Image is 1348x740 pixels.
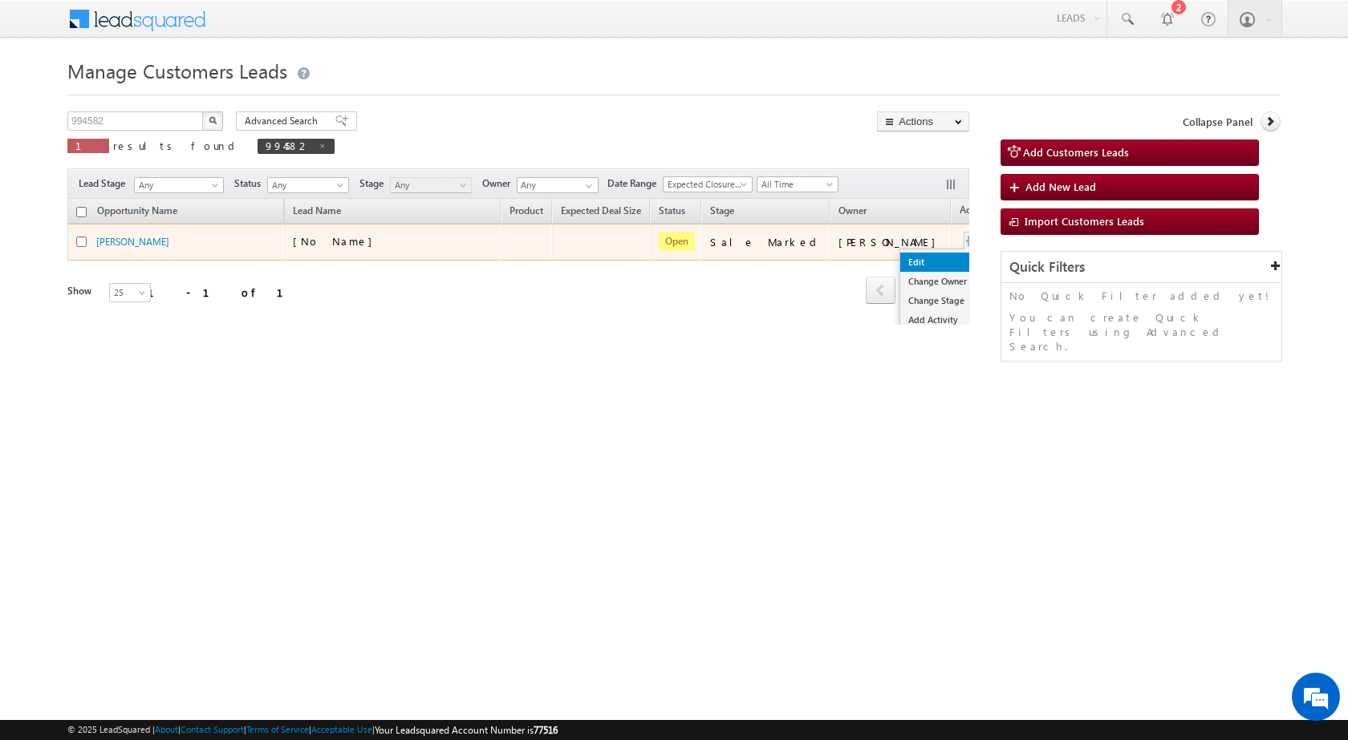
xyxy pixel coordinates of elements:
span: Actions [952,201,1000,222]
span: Product [510,204,543,216]
span: Any [391,178,467,192]
div: [PERSON_NAME] [838,235,944,249]
span: Lead Name [285,202,349,223]
span: Stage [710,204,734,216]
span: Your Leadsquared Account Number is [375,724,558,736]
span: 25 [110,285,152,300]
span: Stage [359,176,390,191]
a: Any [390,177,472,193]
a: Change Stage [900,291,981,310]
span: [No Name] [293,234,380,248]
a: Any [267,177,349,193]
a: Show All Items [577,178,597,194]
span: Expected Deal Size [561,204,641,216]
a: [PERSON_NAME] [96,236,169,248]
div: Quick Filters [1001,252,1281,283]
a: Add Activity [900,310,981,330]
span: Manage Customers Leads [67,58,287,83]
a: Change Owner [900,272,981,291]
a: Terms of Service [246,724,309,734]
a: Contact Support [181,724,244,734]
span: All Time [757,177,834,192]
input: Check all records [76,207,87,217]
a: Expected Deal Size [553,202,649,223]
span: 1 [75,139,101,152]
a: About [155,724,178,734]
span: Advanced Search [245,114,323,128]
button: Actions [877,111,969,131]
span: prev [866,277,895,304]
span: Owner [482,176,517,191]
span: Open [659,232,695,251]
span: 994582 [266,139,311,152]
a: Any [134,177,224,193]
span: © 2025 LeadSquared | | | | | [67,722,558,738]
span: Add New Lead [1025,180,1096,193]
a: Edit [900,253,981,272]
a: All Time [757,176,838,192]
img: Search [209,116,217,124]
span: 77516 [534,724,558,736]
span: Expected Closure Date [664,177,747,192]
input: Type to Search [517,177,599,193]
a: Opportunity Name [89,202,185,223]
span: Opportunity Name [97,204,177,216]
span: Lead Stage [79,176,132,191]
a: Stage [702,202,742,223]
p: You can create Quick Filters using Advanced Search. [1009,310,1273,354]
span: Date Range [607,176,663,191]
a: Status [651,202,693,223]
a: Expected Closure Date [663,176,753,192]
div: Sale Marked [710,235,822,249]
span: Status [234,176,267,191]
span: Collapse Panel [1183,115,1253,129]
span: results found [113,139,241,152]
span: Any [268,178,344,192]
a: 25 [109,283,151,302]
div: Show [67,284,96,298]
div: 1 - 1 of 1 [148,283,302,301]
span: Add Customers Leads [1023,145,1129,159]
p: No Quick Filter added yet! [1009,289,1273,303]
a: Acceptable Use [311,724,372,734]
span: Owner [838,204,867,216]
span: Any [135,178,218,192]
span: Import Customers Leads [1025,214,1144,228]
a: prev [866,278,895,304]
